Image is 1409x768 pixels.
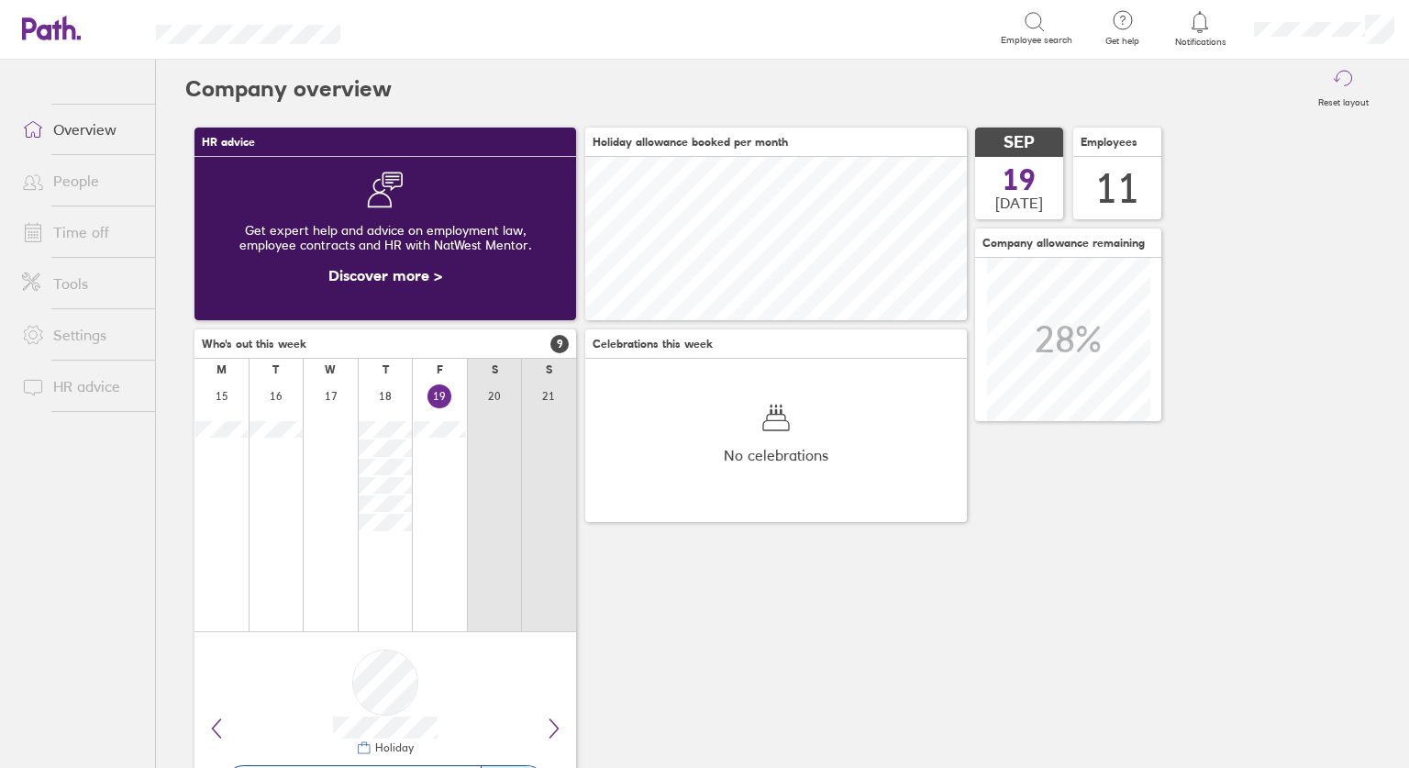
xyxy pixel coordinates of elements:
[593,338,713,351] span: Celebrations this week
[185,60,392,118] h2: Company overview
[1307,60,1380,118] button: Reset layout
[372,741,414,754] div: Holiday
[1307,92,1380,108] label: Reset layout
[1093,36,1152,47] span: Get help
[328,266,442,284] a: Discover more >
[7,111,155,148] a: Overview
[1003,165,1036,195] span: 19
[272,363,279,376] div: T
[437,363,443,376] div: F
[724,447,828,463] span: No celebrations
[7,214,155,250] a: Time off
[202,136,255,149] span: HR advice
[982,237,1145,250] span: Company allowance remaining
[593,136,788,149] span: Holiday allowance booked per month
[7,162,155,199] a: People
[492,363,498,376] div: S
[325,363,336,376] div: W
[1170,9,1230,48] a: Notifications
[1170,37,1230,48] span: Notifications
[1095,165,1139,212] div: 11
[383,363,389,376] div: T
[995,195,1043,211] span: [DATE]
[550,335,569,353] span: 9
[7,368,155,405] a: HR advice
[390,19,437,36] div: Search
[7,317,155,353] a: Settings
[209,208,561,267] div: Get expert help and advice on employment law, employee contracts and HR with NatWest Mentor.
[7,265,155,302] a: Tools
[546,363,552,376] div: S
[202,338,306,351] span: Who's out this week
[216,363,227,376] div: M
[1004,133,1035,152] span: SEP
[1081,136,1137,149] span: Employees
[1001,35,1072,46] span: Employee search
